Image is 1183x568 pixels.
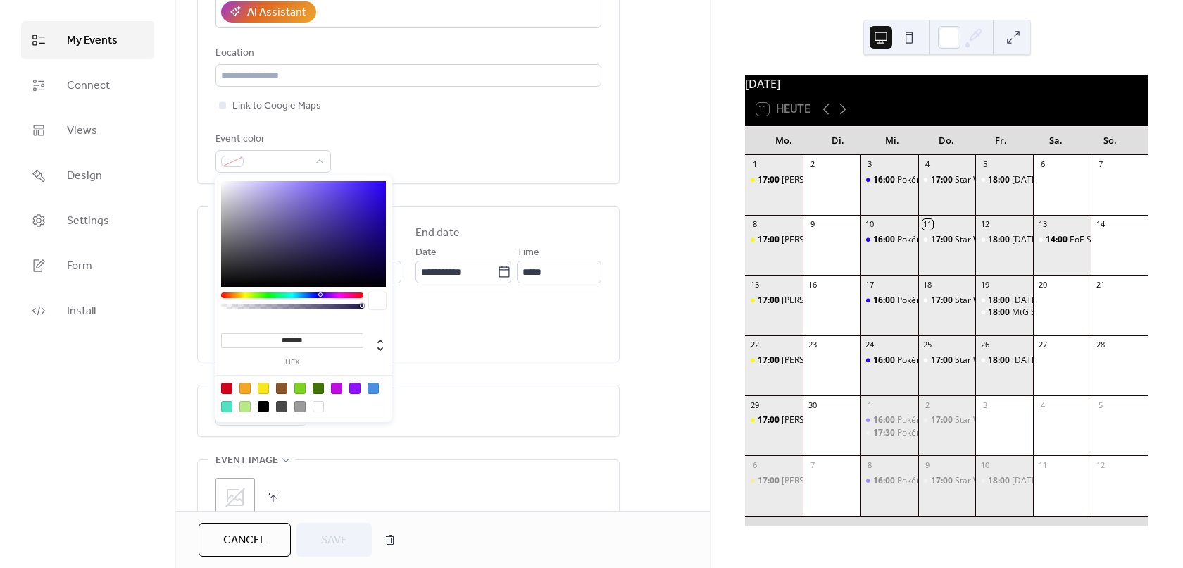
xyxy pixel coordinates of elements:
[918,414,976,426] div: Star Wars Unlimited - Weeklyplay
[517,245,539,261] span: Time
[758,295,782,307] span: 17:00
[1012,354,1089,366] div: [DATE] Night Magic
[897,427,1003,439] div: Pokémon ME01 Prerelease
[922,340,933,350] div: 25
[221,1,316,23] button: AI Assistant
[1037,219,1048,230] div: 13
[988,307,1012,319] span: 18:00
[313,401,324,412] div: #FFFFFF
[955,295,1085,307] div: Star Wars Unlimited - Weeklyplay
[955,414,1085,426] div: Star Wars Unlimited - Weeklyplay
[415,245,437,261] span: Date
[756,127,810,155] div: Mo.
[860,414,918,426] div: Pokémon - Ligatreff
[221,383,232,394] div: #D0021B
[860,295,918,307] div: Pokémon - Ligatreff
[873,295,897,307] span: 16:00
[758,234,782,246] span: 17:00
[745,75,1148,92] div: [DATE]
[922,400,933,410] div: 2
[1012,174,1089,186] div: [DATE] Night Magic
[865,219,875,230] div: 10
[975,475,1033,487] div: Friday Night Magic
[975,307,1033,319] div: MtG Spider-Man Prerelease
[979,400,990,410] div: 3
[860,475,918,487] div: Pokémon - Ligatreff
[276,383,287,394] div: #8B572A
[955,234,1085,246] div: Star Wars Unlimited - Weeklyplay
[807,219,818,230] div: 9
[758,475,782,487] span: 17:00
[223,532,266,549] span: Cancel
[922,159,933,170] div: 4
[67,32,118,49] span: My Events
[258,401,269,412] div: #000000
[67,213,109,230] span: Settings
[979,459,990,470] div: 10
[215,131,328,148] div: Event color
[749,459,760,470] div: 6
[349,383,361,394] div: #9013FE
[745,475,803,487] div: Lorcana
[920,127,974,155] div: Do.
[873,234,897,246] span: 16:00
[21,66,154,104] a: Connect
[745,234,803,246] div: Lorcana
[415,225,460,242] div: End date
[922,219,933,230] div: 11
[1095,400,1106,410] div: 5
[67,78,110,94] span: Connect
[1083,127,1137,155] div: So.
[1012,295,1089,307] div: [DATE] Night Magic
[931,414,955,426] span: 17:00
[745,414,803,426] div: Lorcana
[1037,340,1048,350] div: 27
[1070,234,1166,246] div: EoE Store Championship
[865,127,920,155] div: Mi.
[807,340,818,350] div: 23
[918,174,976,186] div: Star Wars Unlimited - Weeklyplay
[745,174,803,186] div: Lorcana
[1012,234,1089,246] div: [DATE] Night Magic
[807,279,818,290] div: 16
[21,111,154,149] a: Views
[860,354,918,366] div: Pokémon - Ligatreff
[258,383,269,394] div: #F8E71C
[239,383,251,394] div: #F5A623
[979,219,990,230] div: 12
[860,427,918,439] div: Pokémon ME01 Prerelease
[955,174,1085,186] div: Star Wars Unlimited - Weeklyplay
[979,279,990,290] div: 19
[215,45,599,62] div: Location
[865,459,875,470] div: 8
[873,475,897,487] span: 16:00
[918,354,976,366] div: Star Wars Unlimited - Weeklyplay
[897,414,974,426] div: Pokémon - Ligatreff
[988,234,1012,246] span: 18:00
[955,475,1085,487] div: Star Wars Unlimited - Weeklyplay
[979,340,990,350] div: 26
[931,475,955,487] span: 17:00
[1012,307,1122,319] div: MtG Spider-Man Prerelease
[199,523,291,557] button: Cancel
[1037,159,1048,170] div: 6
[758,354,782,366] span: 17:00
[974,127,1028,155] div: Fr.
[749,159,760,170] div: 1
[897,354,974,366] div: Pokémon - Ligatreff
[782,414,848,426] div: [PERSON_NAME]
[807,159,818,170] div: 2
[979,159,990,170] div: 5
[782,234,848,246] div: [PERSON_NAME]
[21,292,154,330] a: Install
[1095,159,1106,170] div: 7
[873,427,897,439] span: 17:30
[897,475,974,487] div: Pokémon - Ligatreff
[276,401,287,412] div: #4A4A4A
[1037,400,1048,410] div: 4
[221,359,363,366] label: hex
[21,247,154,285] a: Form
[975,295,1033,307] div: Friday Night Magic
[1046,234,1070,246] span: 14:00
